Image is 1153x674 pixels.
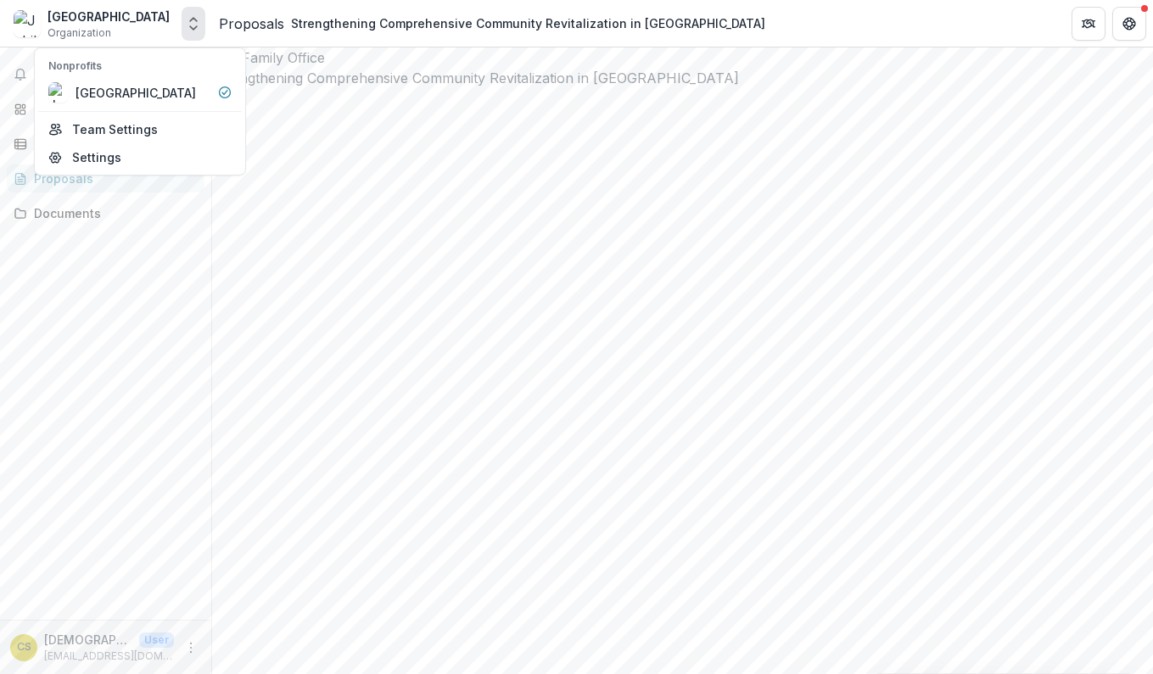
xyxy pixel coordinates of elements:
[1112,7,1146,41] button: Get Help
[7,95,204,123] a: Dashboard
[139,632,174,648] p: User
[17,642,31,653] div: Christian Staley
[212,47,1153,68] div: The Family Office
[14,10,41,37] img: Jubilee Park & Community Center
[48,25,111,41] span: Organization
[181,638,201,658] button: More
[182,7,205,41] button: Open entity switcher
[44,649,174,664] p: [EMAIL_ADDRESS][DOMAIN_NAME]
[212,68,1153,88] h2: Strengthening Comprehensive Community Revitalization in [GEOGRAPHIC_DATA]
[7,164,204,192] a: Proposals
[7,61,204,88] button: Notifications
[1072,7,1105,41] button: Partners
[34,170,191,187] div: Proposals
[219,14,284,34] a: Proposals
[7,130,204,158] a: Tasks
[34,204,191,222] div: Documents
[44,631,132,649] p: [DEMOGRAPHIC_DATA][PERSON_NAME]
[48,8,170,25] div: [GEOGRAPHIC_DATA]
[219,11,772,36] nav: breadcrumb
[7,199,204,227] a: Documents
[291,14,765,32] div: Strengthening Comprehensive Community Revitalization in [GEOGRAPHIC_DATA]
